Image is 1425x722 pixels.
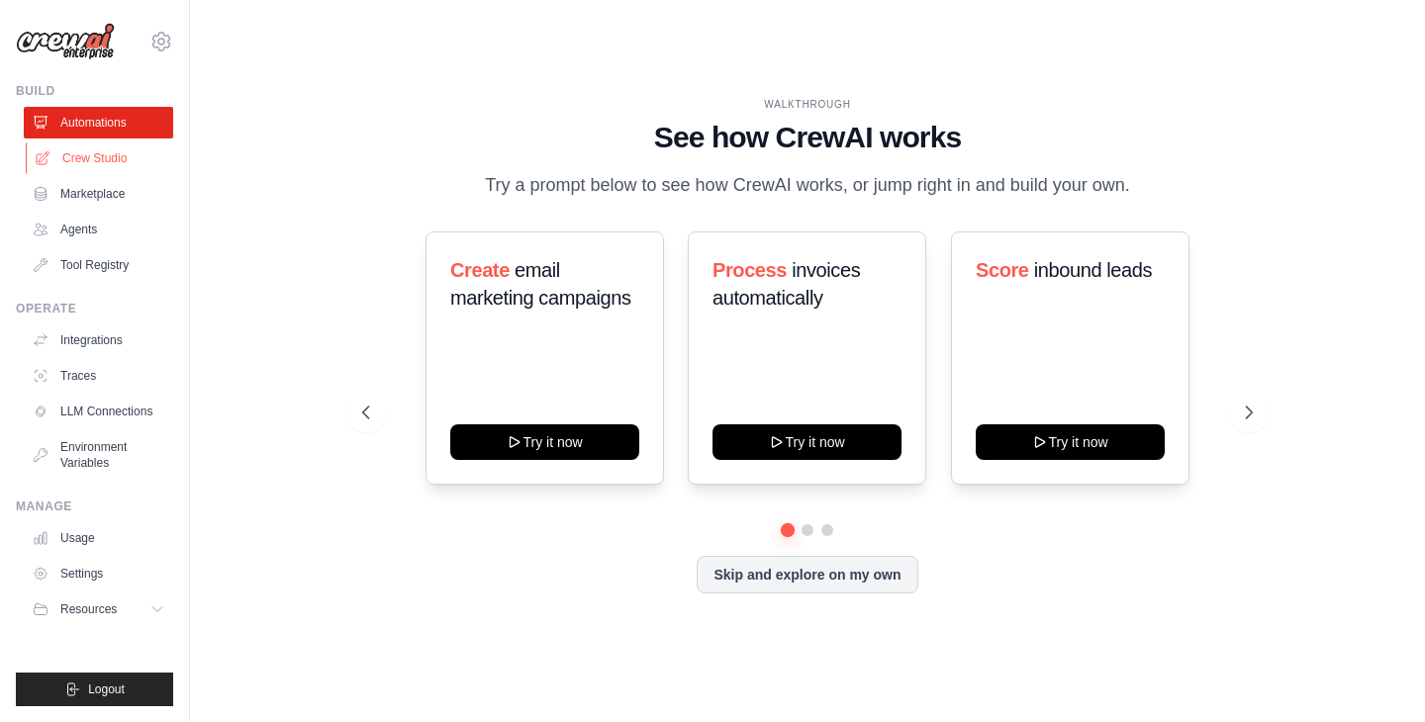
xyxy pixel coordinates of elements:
a: Usage [24,522,173,554]
span: Resources [60,601,117,617]
a: Crew Studio [26,142,175,174]
div: Manage [16,498,173,514]
a: Environment Variables [24,431,173,479]
img: Logo [16,23,115,60]
div: Operate [16,301,173,316]
a: Traces [24,360,173,392]
a: Settings [24,558,173,589]
a: LLM Connections [24,396,173,427]
a: Marketplace [24,178,173,210]
h1: See how CrewAI works [362,120,1252,155]
button: Resources [24,593,173,625]
span: email marketing campaigns [450,259,631,309]
span: Process [712,259,787,281]
button: Skip and explore on my own [697,556,917,593]
span: Logout [88,681,125,697]
button: Try it now [450,424,639,460]
a: Agents [24,214,173,245]
a: Tool Registry [24,249,173,281]
p: Try a prompt below to see how CrewAI works, or jump right in and build your own. [475,171,1140,200]
div: Build [16,83,173,99]
span: inbound leads [1033,259,1151,281]
a: Integrations [24,324,173,356]
span: Score [976,259,1029,281]
button: Try it now [712,424,902,460]
a: Automations [24,107,173,138]
button: Try it now [976,424,1165,460]
div: WALKTHROUGH [362,97,1252,112]
button: Logout [16,673,173,706]
span: Create [450,259,510,281]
